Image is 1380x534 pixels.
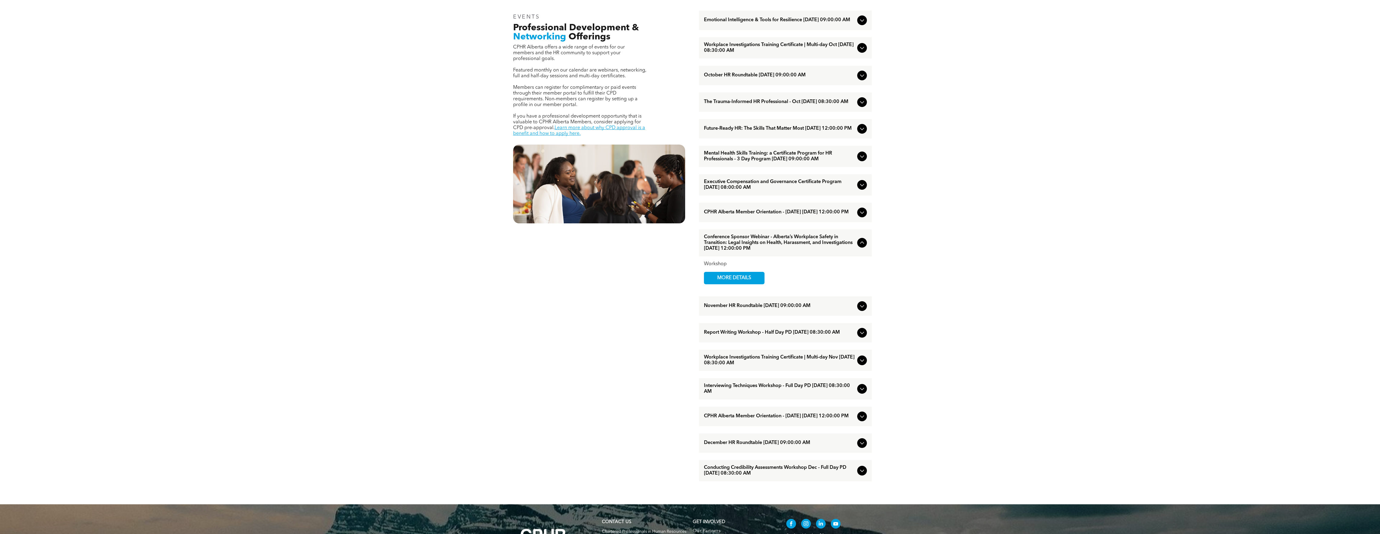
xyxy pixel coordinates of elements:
span: Offerings [569,32,610,42]
a: linkedin [816,519,826,530]
span: Featured monthly on our calendar are webinars, networking, full and half-day sessions and multi-d... [513,68,646,78]
span: CPHR Alberta Member Orientation - [DATE] [DATE] 12:00:00 PM [704,413,855,419]
span: November HR Roundtable [DATE] 09:00:00 AM [704,303,855,309]
span: MORE DETAILS [710,272,758,284]
span: Report Writing Workshop - Half Day PD [DATE] 08:30:00 AM [704,330,855,335]
a: Our Partners [693,529,774,534]
a: MORE DETAILS [704,272,765,284]
span: Executive Compensation and Governance Certificate Program [DATE] 08:00:00 AM [704,179,855,191]
span: CPHR Alberta Member Orientation - [DATE] [DATE] 12:00:00 PM [704,209,855,215]
span: Mental Health Skills Training: a Certificate Program for HR Professionals - 3 Day Program [DATE] ... [704,151,855,162]
span: Workplace Investigations Training Certificate | Multi-day Oct [DATE] 08:30:00 AM [704,42,855,54]
span: December HR Roundtable [DATE] 09:00:00 AM [704,440,855,446]
span: Interviewing Techniques Workshop - Full Day PD [DATE] 08:30:00 AM [704,383,855,395]
span: Professional Development & [513,23,639,32]
span: The Trauma-Informed HR Professional - Oct [DATE] 08:30:00 AM [704,99,855,105]
span: Emotional Intelligence & Tools for Resilience [DATE] 09:00:00 AM [704,17,855,23]
span: Conducting Credibility Assessments Workshop Dec - Full Day PD [DATE] 08:30:00 AM [704,465,855,476]
span: Future-Ready HR: The Skills That Matter Most [DATE] 12:00:00 PM [704,126,855,132]
span: EVENTS [513,14,540,20]
div: Workshop [704,261,867,267]
a: CONTACT US [602,520,631,524]
a: Learn more about why CPD approval is a benefit and how to apply here. [513,125,645,136]
span: GET INVOLVED [693,520,725,524]
span: If you have a professional development opportunity that is valuable to CPHR Alberta Members, cons... [513,114,642,130]
span: CPHR Alberta offers a wide range of events for our members and the HR community to support your p... [513,45,625,61]
a: instagram [801,519,811,530]
span: October HR Roundtable [DATE] 09:00:00 AM [704,72,855,78]
span: Members can register for complimentary or paid events through their member portal to fulfill thei... [513,85,638,107]
span: Workplace Investigations Training Certificate | Multi-day Nov [DATE] 08:30:00 AM [704,355,855,366]
span: Conference Sponsor Webinar - Alberta’s Workplace Safety in Transition: Legal Insights on Health, ... [704,234,855,252]
a: youtube [831,519,841,530]
a: facebook [786,519,796,530]
span: Networking [513,32,566,42]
